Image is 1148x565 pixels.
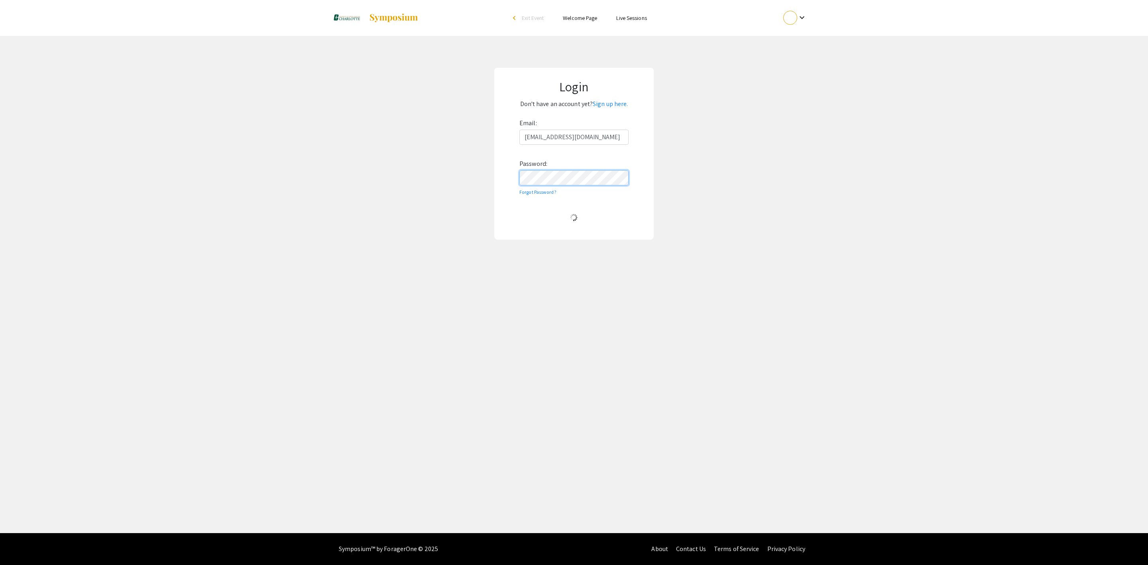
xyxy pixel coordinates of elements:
div: arrow_back_ios [513,16,518,20]
a: Honors Research Symposium 2025 [333,8,419,28]
label: Password: [519,157,547,170]
a: Terms of Service [714,545,759,553]
iframe: Chat [6,529,34,559]
p: Don't have an account yet? [506,98,642,110]
a: Contact Us [676,545,706,553]
button: Expand account dropdown [775,9,815,27]
a: Forgot Password? [519,189,556,195]
img: Honors Research Symposium 2025 [333,8,361,28]
a: Privacy Policy [767,545,805,553]
h1: Login [506,79,642,94]
a: Welcome Page [563,14,597,22]
a: Sign up here. [593,100,628,108]
span: Exit Event [522,14,544,22]
img: Loading [567,211,581,224]
img: Symposium by ForagerOne [369,13,419,23]
label: Email: [519,117,537,130]
a: About [651,545,668,553]
a: Live Sessions [616,14,647,22]
div: Symposium™ by ForagerOne © 2025 [339,533,438,565]
mat-icon: Expand account dropdown [797,13,807,22]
